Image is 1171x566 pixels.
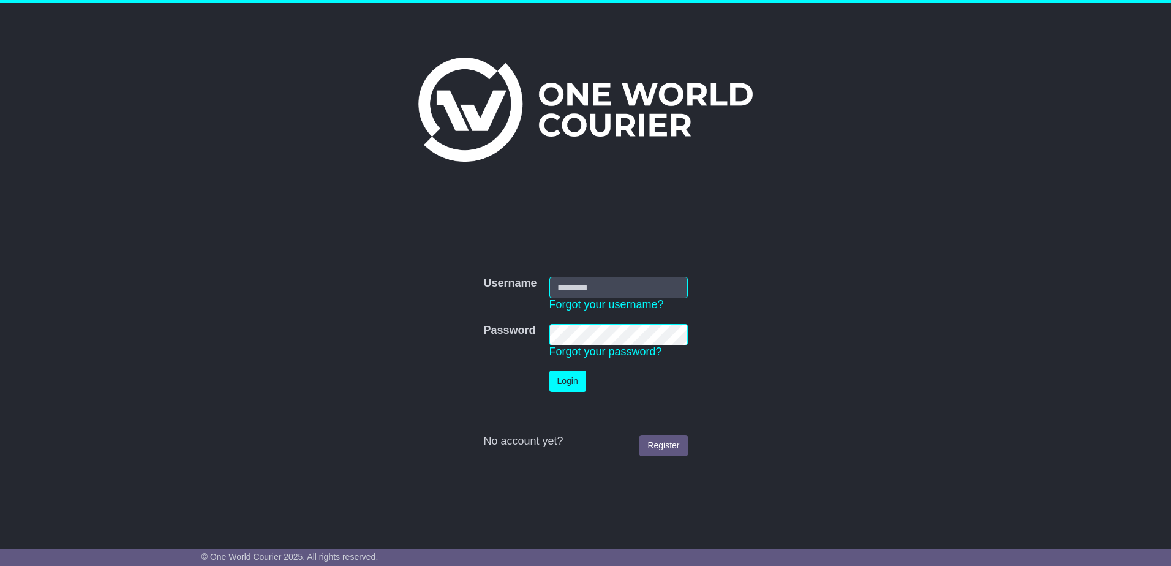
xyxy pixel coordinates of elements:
a: Forgot your username? [549,298,664,311]
label: Username [483,277,537,290]
a: Forgot your password? [549,345,662,358]
label: Password [483,324,535,338]
img: One World [418,58,753,162]
span: © One World Courier 2025. All rights reserved. [201,552,378,562]
button: Login [549,371,586,392]
a: Register [639,435,687,456]
div: No account yet? [483,435,687,448]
